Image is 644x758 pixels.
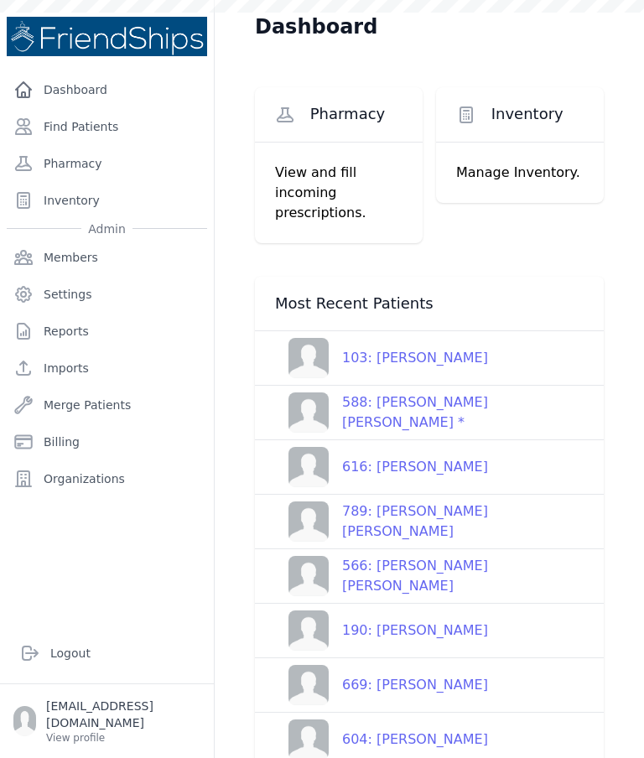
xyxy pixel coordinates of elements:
[288,392,329,433] img: person-242608b1a05df3501eefc295dc1bc67a.jpg
[329,620,488,641] div: 190: [PERSON_NAME]
[275,392,597,433] a: 588: [PERSON_NAME] [PERSON_NAME] *
[13,636,200,670] a: Logout
[329,729,488,750] div: 604: [PERSON_NAME]
[288,610,329,651] img: person-242608b1a05df3501eefc295dc1bc67a.jpg
[329,675,488,695] div: 669: [PERSON_NAME]
[255,13,377,40] h1: Dashboard
[46,698,200,731] p: [EMAIL_ADDRESS][DOMAIN_NAME]
[275,556,597,596] a: 566: [PERSON_NAME] [PERSON_NAME]
[436,87,604,243] a: Inventory Manage Inventory.
[288,665,329,705] img: person-242608b1a05df3501eefc295dc1bc67a.jpg
[456,163,584,183] p: Manage Inventory.
[7,425,207,459] a: Billing
[81,221,132,237] span: Admin
[7,147,207,180] a: Pharmacy
[288,447,329,487] img: person-242608b1a05df3501eefc295dc1bc67a.jpg
[310,104,386,124] span: Pharmacy
[275,338,488,378] a: 103: [PERSON_NAME]
[288,501,329,542] img: person-242608b1a05df3501eefc295dc1bc67a.jpg
[7,278,207,311] a: Settings
[288,338,329,378] img: person-242608b1a05df3501eefc295dc1bc67a.jpg
[329,392,597,433] div: 588: [PERSON_NAME] [PERSON_NAME] *
[275,665,488,705] a: 669: [PERSON_NAME]
[255,87,423,243] a: Pharmacy View and fill incoming prescriptions.
[329,348,488,368] div: 103: [PERSON_NAME]
[7,388,207,422] a: Merge Patients
[275,447,488,487] a: 616: [PERSON_NAME]
[7,314,207,348] a: Reports
[7,73,207,106] a: Dashboard
[7,17,207,56] img: Medical Missions EMR
[7,351,207,385] a: Imports
[275,610,488,651] a: 190: [PERSON_NAME]
[288,556,329,596] img: person-242608b1a05df3501eefc295dc1bc67a.jpg
[7,184,207,217] a: Inventory
[275,501,597,542] a: 789: [PERSON_NAME] [PERSON_NAME]
[13,698,200,745] a: [EMAIL_ADDRESS][DOMAIN_NAME] View profile
[7,462,207,496] a: Organizations
[275,293,434,314] span: Most Recent Patients
[329,556,597,596] div: 566: [PERSON_NAME] [PERSON_NAME]
[329,501,597,542] div: 789: [PERSON_NAME] [PERSON_NAME]
[329,457,488,477] div: 616: [PERSON_NAME]
[46,731,200,745] p: View profile
[7,241,207,274] a: Members
[7,110,207,143] a: Find Patients
[491,104,563,124] span: Inventory
[275,163,402,223] p: View and fill incoming prescriptions.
